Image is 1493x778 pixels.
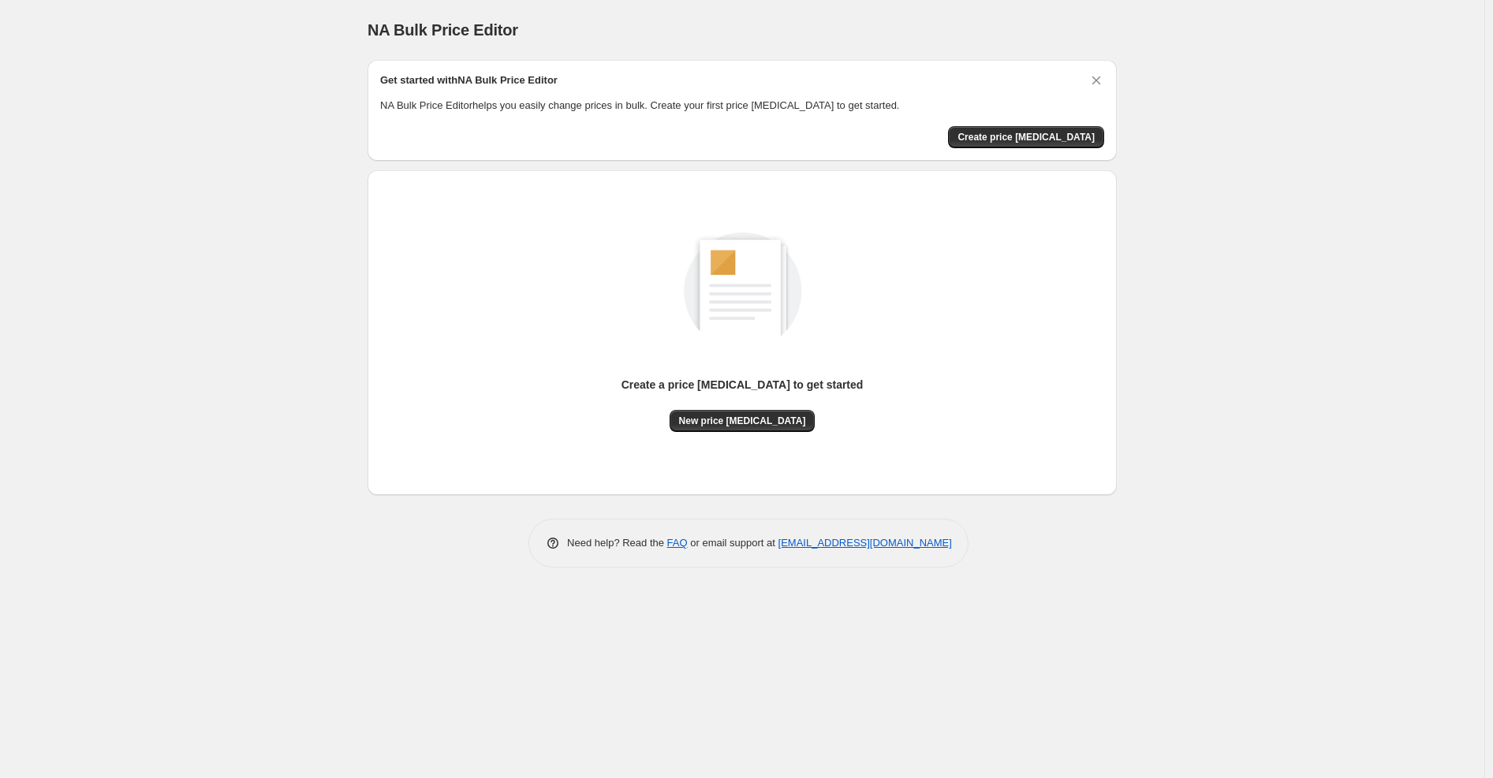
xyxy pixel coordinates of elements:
[957,131,1095,143] span: Create price [MEDICAL_DATA]
[567,537,667,549] span: Need help? Read the
[368,21,518,39] span: NA Bulk Price Editor
[778,537,952,549] a: [EMAIL_ADDRESS][DOMAIN_NAME]
[948,126,1104,148] button: Create price change job
[621,377,864,393] p: Create a price [MEDICAL_DATA] to get started
[1088,73,1104,88] button: Dismiss card
[688,537,778,549] span: or email support at
[679,415,806,427] span: New price [MEDICAL_DATA]
[380,98,1104,114] p: NA Bulk Price Editor helps you easily change prices in bulk. Create your first price [MEDICAL_DAT...
[670,410,816,432] button: New price [MEDICAL_DATA]
[667,537,688,549] a: FAQ
[380,73,558,88] h2: Get started with NA Bulk Price Editor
